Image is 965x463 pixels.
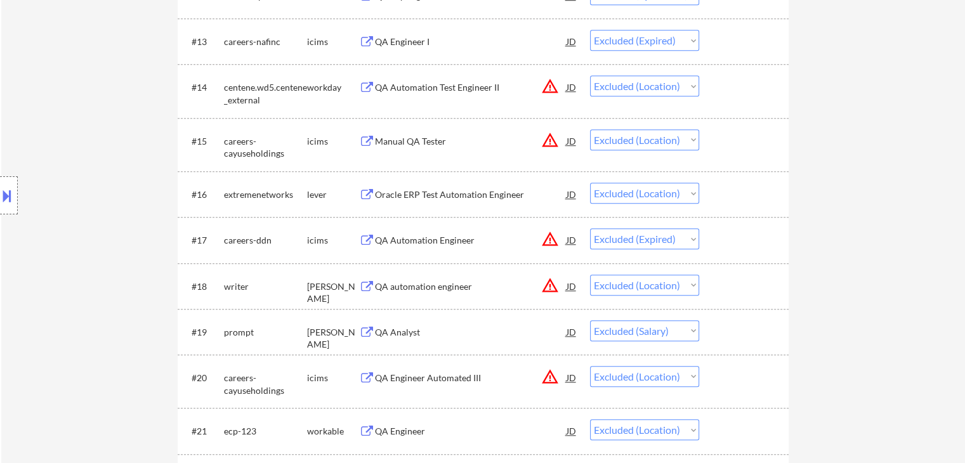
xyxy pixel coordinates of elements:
div: JD [565,129,578,152]
div: workday [307,81,359,94]
div: careers-cayuseholdings [224,372,307,396]
div: #13 [192,36,214,48]
div: careers-ddn [224,234,307,247]
div: careers-nafinc [224,36,307,48]
div: Manual QA Tester [375,135,567,148]
div: [PERSON_NAME] [307,280,359,305]
div: icims [307,36,359,48]
div: JD [565,419,578,442]
button: warning_amber [541,277,559,294]
div: JD [565,320,578,343]
div: ecp-123 [224,425,307,438]
button: warning_amber [541,77,559,95]
div: extremenetworks [224,188,307,201]
div: QA Engineer I [375,36,567,48]
div: JD [565,366,578,389]
div: #19 [192,326,214,339]
div: JD [565,30,578,53]
div: prompt [224,326,307,339]
div: [PERSON_NAME] [307,326,359,351]
div: QA Analyst [375,326,567,339]
div: centene.wd5.centene_external [224,81,307,106]
div: JD [565,183,578,205]
div: icims [307,372,359,384]
div: icims [307,234,359,247]
div: QA automation engineer [375,280,567,293]
button: warning_amber [541,131,559,149]
div: Oracle ERP Test Automation Engineer [375,188,567,201]
div: workable [307,425,359,438]
div: lever [307,188,359,201]
button: warning_amber [541,230,559,248]
div: QA Engineer [375,425,567,438]
div: QA Engineer Automated III [375,372,567,384]
div: JD [565,228,578,251]
div: writer [224,280,307,293]
div: QA Automation Test Engineer II [375,81,567,94]
div: #21 [192,425,214,438]
div: careers-cayuseholdings [224,135,307,160]
div: #20 [192,372,214,384]
div: JD [565,75,578,98]
button: warning_amber [541,368,559,386]
div: JD [565,275,578,297]
div: QA Automation Engineer [375,234,567,247]
div: icims [307,135,359,148]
